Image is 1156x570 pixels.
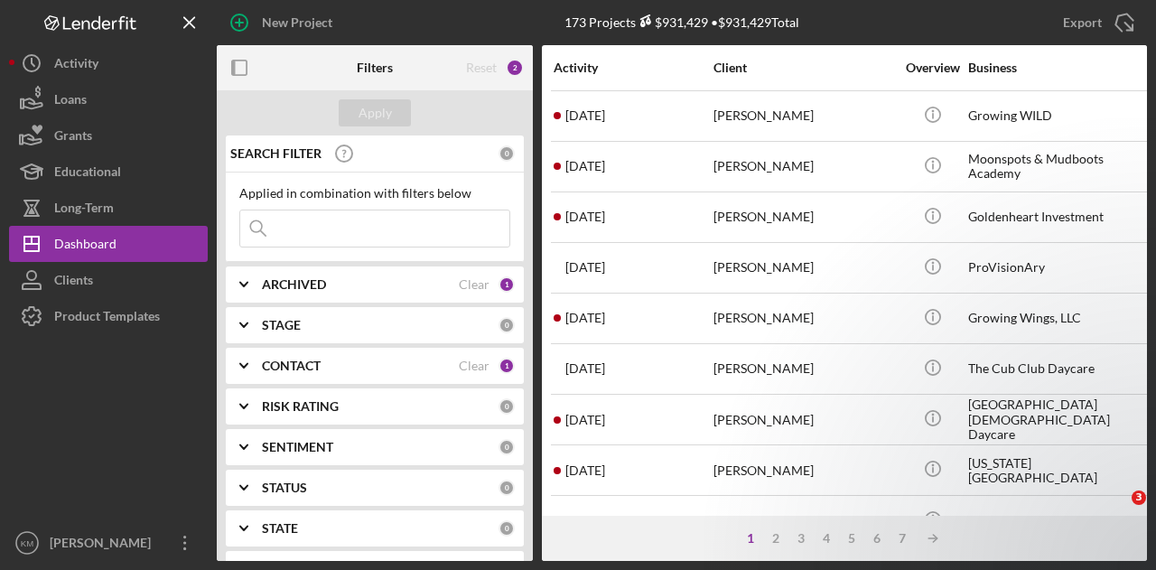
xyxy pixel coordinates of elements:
div: [PERSON_NAME] [713,244,894,292]
span: 3 [1132,491,1146,505]
div: [PERSON_NAME] [713,143,894,191]
div: 5 [839,531,864,546]
div: 0 [499,520,515,537]
time: 2025-08-22 21:32 [565,260,605,275]
div: The Cub Club Daycare [968,345,1149,393]
div: [PERSON_NAME] [45,525,163,565]
div: [PERSON_NAME] [713,497,894,545]
div: Clients [54,262,93,303]
div: Client [713,61,894,75]
b: ARCHIVED [262,277,326,292]
b: RISK RATING [262,399,339,414]
b: STATE [262,521,298,536]
text: KM [21,538,33,548]
button: New Project [217,5,350,41]
div: 1 [738,531,763,546]
div: Dashboard [54,226,117,266]
button: KM[PERSON_NAME] [9,525,208,561]
div: 3 [788,531,814,546]
div: Business [968,61,1149,75]
div: Applied in combination with filters below [239,186,510,201]
div: Product Templates [54,298,160,339]
time: 2025-08-28 20:12 [565,108,605,123]
div: 1 [499,276,515,293]
div: 0 [499,317,515,333]
b: Filters [357,61,393,75]
button: Export [1045,5,1147,41]
div: New Project [262,5,332,41]
b: SEARCH FILTER [230,146,322,161]
div: Clear [459,277,489,292]
div: Growing WILD [968,92,1149,140]
time: 2025-08-19 18:43 [565,361,605,376]
div: 0 [499,439,515,455]
div: $931,429 [636,14,708,30]
div: [PERSON_NAME] [713,396,894,444]
div: [PERSON_NAME] [713,193,894,241]
time: 2025-08-19 19:35 [565,311,605,325]
div: [PERSON_NAME] [713,92,894,140]
time: 2025-07-17 04:29 [565,463,605,478]
button: Grants [9,117,208,154]
div: [PERSON_NAME] [713,345,894,393]
div: 0 [499,398,515,415]
div: 2 [763,531,788,546]
div: Activity [554,61,712,75]
div: 4 [814,531,839,546]
div: 7 [890,531,915,546]
div: Apply [359,99,392,126]
button: Product Templates [9,298,208,334]
div: 6 [864,531,890,546]
button: Educational [9,154,208,190]
div: ProVisionAry [968,244,1149,292]
div: Export [1063,5,1102,41]
div: Long-Term [54,190,114,230]
div: Overview [899,61,966,75]
button: Clients [9,262,208,298]
button: Long-Term [9,190,208,226]
div: [PERSON_NAME] [713,446,894,494]
b: STATUS [262,481,307,495]
div: Moonspots & Mudboots Academy [968,143,1149,191]
button: Loans [9,81,208,117]
div: 1 [499,358,515,374]
div: Loans [54,81,87,122]
time: 2025-07-17 04:58 [565,413,605,427]
div: 2 [506,59,524,77]
button: Dashboard [9,226,208,262]
time: 2025-08-25 20:33 [565,210,605,224]
time: 2025-07-17 03:58 [565,514,605,528]
div: [PERSON_NAME] [713,294,894,342]
div: Clear [459,359,489,373]
div: Activity [54,45,98,86]
button: Apply [339,99,411,126]
b: SENTIMENT [262,440,333,454]
div: Growing Wings, LLC [968,294,1149,342]
div: Educational [54,154,121,194]
time: 2025-08-28 19:55 [565,159,605,173]
div: 0 [499,480,515,496]
button: Activity [9,45,208,81]
div: 173 Projects • $931,429 Total [564,14,799,30]
div: Grants [54,117,92,158]
iframe: Intercom live chat [1095,491,1138,534]
b: STAGE [262,318,301,332]
div: 0 [499,145,515,162]
b: CONTACT [262,359,321,373]
div: Goldenheart Investment [968,193,1149,241]
div: Reset [466,61,497,75]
